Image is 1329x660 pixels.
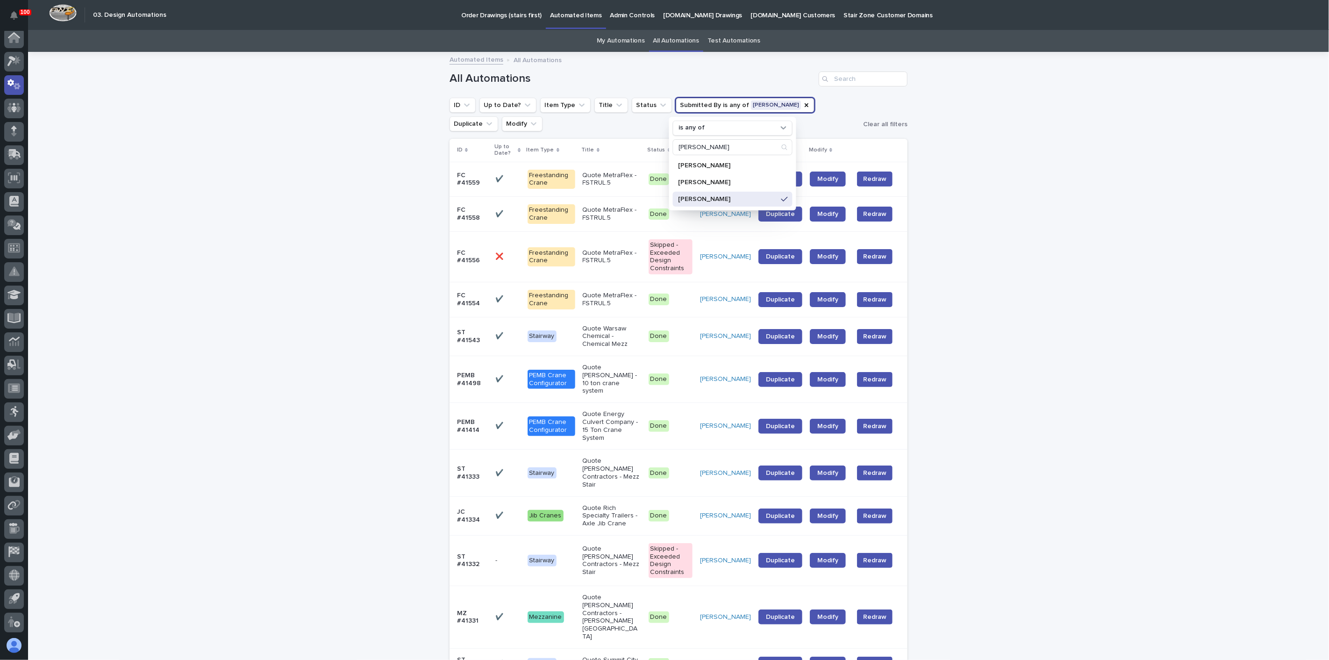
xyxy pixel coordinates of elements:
[700,469,751,477] a: [PERSON_NAME]
[857,172,893,187] button: Redraw
[450,116,498,131] button: Duplicate
[632,98,672,113] button: Status
[700,253,751,261] a: [PERSON_NAME]
[857,372,893,387] button: Redraw
[707,30,760,52] a: Test Automations
[450,54,503,65] a: Automated Items
[457,145,463,155] p: ID
[863,209,886,219] span: Redraw
[817,333,838,340] span: Modify
[583,594,641,641] p: Quote [PERSON_NAME] Contractors - [PERSON_NAME][GEOGRAPHIC_DATA]
[863,468,886,478] span: Redraw
[766,296,795,303] span: Duplicate
[758,292,802,307] a: Duplicate
[457,249,488,265] p: FC #41556
[528,611,564,623] div: Mezzanine
[817,614,838,620] span: Modify
[809,145,827,155] p: Modify
[450,403,907,450] tr: PEMB #41414✔️✔️ PEMB Crane ConfiguratorQuote Energy Culvert Company - 15 Ton Crane SystemDone[PER...
[758,329,802,344] a: Duplicate
[679,162,778,169] p: [PERSON_NAME]
[450,197,907,232] tr: FC #41558✔️✔️ Freestanding CraneQuote MetraFlex - FSTRUL.5Done[PERSON_NAME] DuplicateModifyRedraw
[457,418,488,434] p: PEMB #41414
[450,231,907,282] tr: FC #41556❌❌ Freestanding CraneQuote MetraFlex - FSTRUL.5Skipped - Exceeded Design Constraints[PER...
[810,249,846,264] a: Modify
[457,553,488,569] p: ST #41332
[450,496,907,535] tr: JC #41334✔️✔️ Jib CranesQuote Rich Specialty Trailers - Axle Jib CraneDone[PERSON_NAME] Duplicate...
[495,420,505,430] p: ✔️
[863,332,886,341] span: Redraw
[495,173,505,183] p: ✔️
[863,252,886,261] span: Redraw
[495,373,505,383] p: ✔️
[528,467,557,479] div: Stairway
[810,207,846,222] a: Modify
[863,174,886,184] span: Redraw
[766,423,795,430] span: Duplicate
[450,356,907,402] tr: PEMB #41498✔️✔️ PEMB Crane ConfiguratorQuote [PERSON_NAME] - 10 ton crane systemDone[PERSON_NAME]...
[494,142,516,159] p: Up to Date?
[766,211,795,217] span: Duplicate
[766,376,795,383] span: Duplicate
[857,553,893,568] button: Redraw
[758,372,802,387] a: Duplicate
[583,249,641,265] p: Quote MetraFlex - FSTRUL.5
[700,295,751,303] a: [PERSON_NAME]
[649,173,669,185] div: Done
[93,11,166,19] h2: 03. Design Automations
[457,329,488,344] p: ST #41543
[758,207,802,222] a: Duplicate
[700,210,751,218] a: [PERSON_NAME]
[810,466,846,481] a: Modify
[495,251,505,261] p: ❌
[819,72,907,86] div: Search
[583,364,641,395] p: Quote [PERSON_NAME] - 10 ton crane system
[582,145,594,155] p: Title
[528,170,575,189] div: Freestanding Crane
[649,420,669,432] div: Done
[700,557,751,565] a: [PERSON_NAME]
[495,555,499,565] p: -
[810,509,846,524] a: Modify
[758,249,802,264] a: Duplicate
[527,145,554,155] p: Item Type
[863,375,886,384] span: Redraw
[810,292,846,307] a: Modify
[653,30,699,52] a: All Automations
[479,98,536,113] button: Up to Date?
[817,376,838,383] span: Modify
[583,504,641,528] p: Quote Rich Specialty Trailers - Axle Jib Crane
[583,410,641,442] p: Quote Energy Culvert Company - 15 Ton Crane System
[528,416,575,436] div: PEMB Crane Configurator
[817,296,838,303] span: Modify
[457,372,488,387] p: PEMB #41498
[450,72,815,86] h1: All Automations
[457,172,488,187] p: FC #41559
[766,253,795,260] span: Duplicate
[863,511,886,521] span: Redraw
[597,30,645,52] a: My Automations
[649,330,669,342] div: Done
[49,4,77,22] img: Workspace Logo
[673,139,793,155] div: Search
[758,610,802,624] a: Duplicate
[676,98,815,113] button: Submitted By
[817,557,838,564] span: Modify
[700,613,751,621] a: [PERSON_NAME]
[817,423,838,430] span: Modify
[648,145,665,155] p: Status
[766,614,795,620] span: Duplicate
[583,206,641,222] p: Quote MetraFlex - FSTRUL.5
[649,239,693,274] div: Skipped - Exceeded Design Constraints
[810,419,846,434] a: Modify
[4,636,24,655] button: users-avatar
[649,373,669,385] div: Done
[528,510,564,522] div: Jib Cranes
[502,116,543,131] button: Modify
[450,162,907,197] tr: FC #41559✔️✔️ Freestanding CraneQuote MetraFlex - FSTRUL.5Done[PERSON_NAME] DuplicateModifyRedraw
[857,419,893,434] button: Redraw
[450,98,476,113] button: ID
[457,610,488,625] p: MZ #41331
[450,450,907,496] tr: ST #41333✔️✔️ StairwayQuote [PERSON_NAME] Contractors - Mezz StairDone[PERSON_NAME] DuplicateModi...
[857,207,893,222] button: Redraw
